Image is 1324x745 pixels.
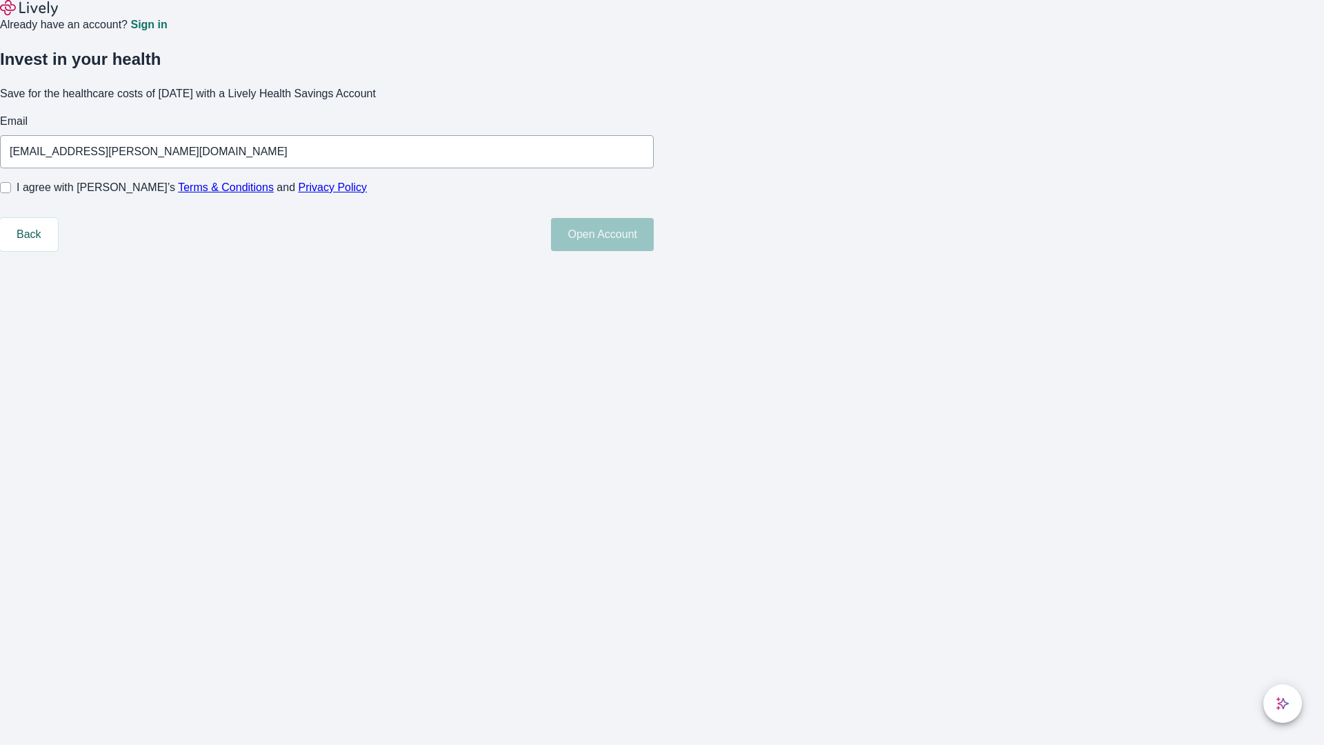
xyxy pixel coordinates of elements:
[17,179,367,196] span: I agree with [PERSON_NAME]’s and
[1276,697,1290,711] svg: Lively AI Assistant
[1263,684,1302,723] button: chat
[178,181,274,193] a: Terms & Conditions
[130,19,167,30] a: Sign in
[299,181,368,193] a: Privacy Policy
